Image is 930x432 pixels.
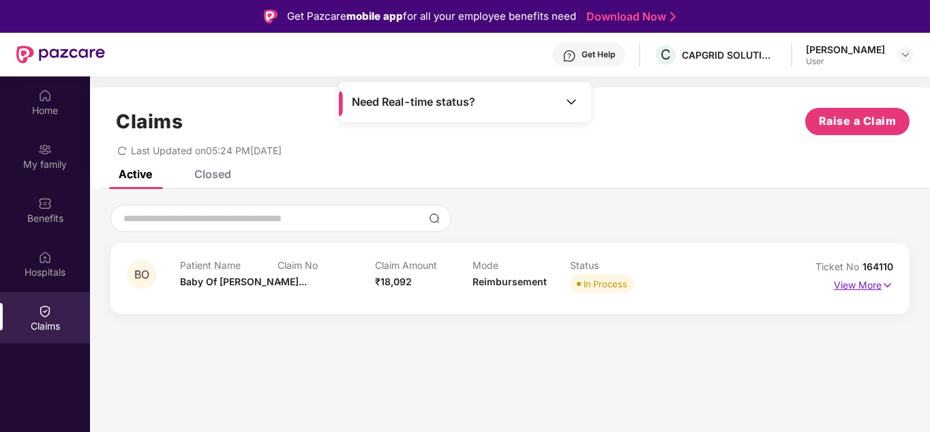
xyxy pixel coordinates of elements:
span: BO [134,269,149,280]
span: Baby Of [PERSON_NAME]... [180,276,307,287]
img: Toggle Icon [565,95,578,109]
img: svg+xml;base64,PHN2ZyBpZD0iQ2xhaW0iIHhtbG5zPSJodHRwOi8vd3d3LnczLm9yZy8yMDAwL3N2ZyIgd2lkdGg9IjIwIi... [38,304,52,318]
div: Get Pazcare for all your employee benefits need [287,8,576,25]
img: New Pazcare Logo [16,46,105,63]
img: Logo [264,10,277,23]
span: Need Real-time status? [352,95,475,109]
div: Closed [194,167,231,181]
p: View More [834,274,893,293]
p: Status [570,259,667,271]
p: Claim Amount [375,259,472,271]
div: In Process [584,277,627,291]
p: Claim No [277,259,375,271]
img: svg+xml;base64,PHN2ZyBpZD0iSG9tZSIgeG1sbnM9Imh0dHA6Ly93d3cudzMub3JnLzIwMDAvc3ZnIiB3aWR0aD0iMjAiIG... [38,89,52,102]
a: Download Now [586,10,672,24]
img: svg+xml;base64,PHN2ZyBpZD0iU2VhcmNoLTMyeDMyIiB4bWxucz0iaHR0cDovL3d3dy53My5vcmcvMjAwMC9zdmciIHdpZH... [429,213,440,224]
p: Patient Name [180,259,277,271]
strong: mobile app [346,10,403,23]
img: svg+xml;base64,PHN2ZyB3aWR0aD0iMjAiIGhlaWdodD0iMjAiIHZpZXdCb3g9IjAgMCAyMCAyMCIgZmlsbD0ibm9uZSIgeG... [38,143,52,156]
img: svg+xml;base64,PHN2ZyBpZD0iSG9zcGl0YWxzIiB4bWxucz0iaHR0cDovL3d3dy53My5vcmcvMjAwMC9zdmciIHdpZHRoPS... [38,250,52,264]
h1: Claims [116,110,183,133]
span: Last Updated on 05:24 PM[DATE] [131,145,282,156]
span: redo [117,145,127,156]
img: svg+xml;base64,PHN2ZyBpZD0iQmVuZWZpdHMiIHhtbG5zPSJodHRwOi8vd3d3LnczLm9yZy8yMDAwL3N2ZyIgd2lkdGg9Ij... [38,197,52,210]
span: ₹18,092 [375,276,412,287]
button: Raise a Claim [805,108,910,135]
div: [PERSON_NAME] [806,43,885,56]
span: - [277,276,282,287]
div: User [806,56,885,67]
span: Raise a Claim [819,113,897,130]
img: svg+xml;base64,PHN2ZyBpZD0iRHJvcGRvd24tMzJ4MzIiIHhtbG5zPSJodHRwOi8vd3d3LnczLm9yZy8yMDAwL3N2ZyIgd2... [900,49,911,60]
img: svg+xml;base64,PHN2ZyBpZD0iSGVscC0zMngzMiIgeG1sbnM9Imh0dHA6Ly93d3cudzMub3JnLzIwMDAvc3ZnIiB3aWR0aD... [562,49,576,63]
div: CAPGRID SOLUTIONS PRIVATE LIMITED [682,48,777,61]
span: 164110 [862,261,893,272]
span: C [661,46,671,63]
div: Get Help [582,49,615,60]
span: Ticket No [815,261,862,272]
img: svg+xml;base64,PHN2ZyB4bWxucz0iaHR0cDovL3d3dy53My5vcmcvMjAwMC9zdmciIHdpZHRoPSIxNyIgaGVpZ2h0PSIxNy... [882,278,893,293]
img: Stroke [670,10,676,24]
p: Mode [472,259,570,271]
span: Reimbursement [472,276,547,287]
div: Active [119,167,152,181]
